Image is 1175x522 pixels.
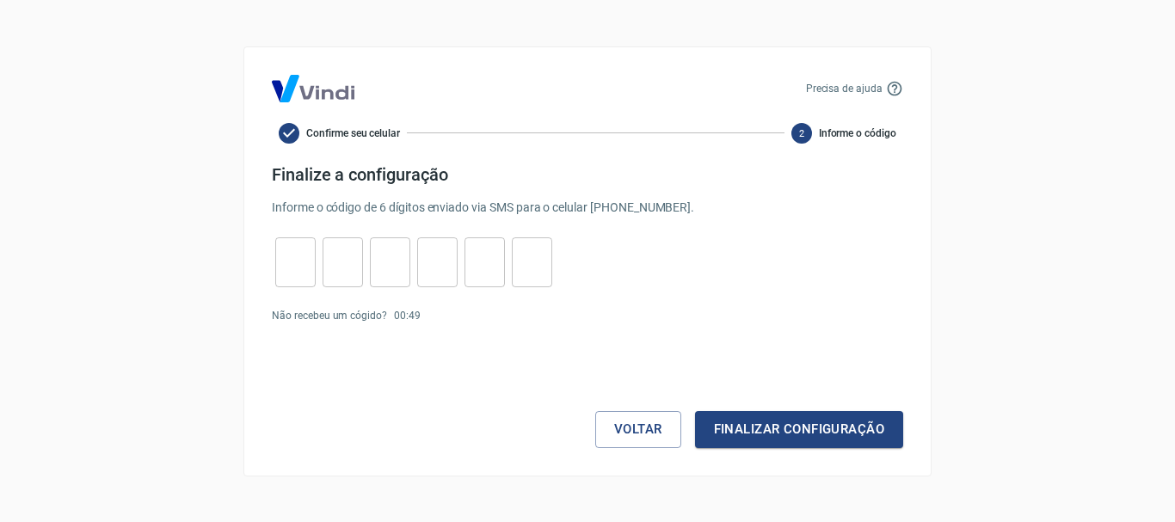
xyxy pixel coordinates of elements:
img: Logo Vind [272,75,354,102]
h4: Finalize a configuração [272,164,903,185]
p: 00 : 49 [394,308,421,323]
p: Não recebeu um cógido? [272,308,387,323]
p: Precisa de ajuda [806,81,883,96]
span: Confirme seu celular [306,126,400,141]
button: Voltar [595,411,681,447]
span: Informe o código [819,126,896,141]
text: 2 [799,127,804,138]
button: Finalizar configuração [695,411,903,447]
p: Informe o código de 6 dígitos enviado via SMS para o celular [PHONE_NUMBER] . [272,199,903,217]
